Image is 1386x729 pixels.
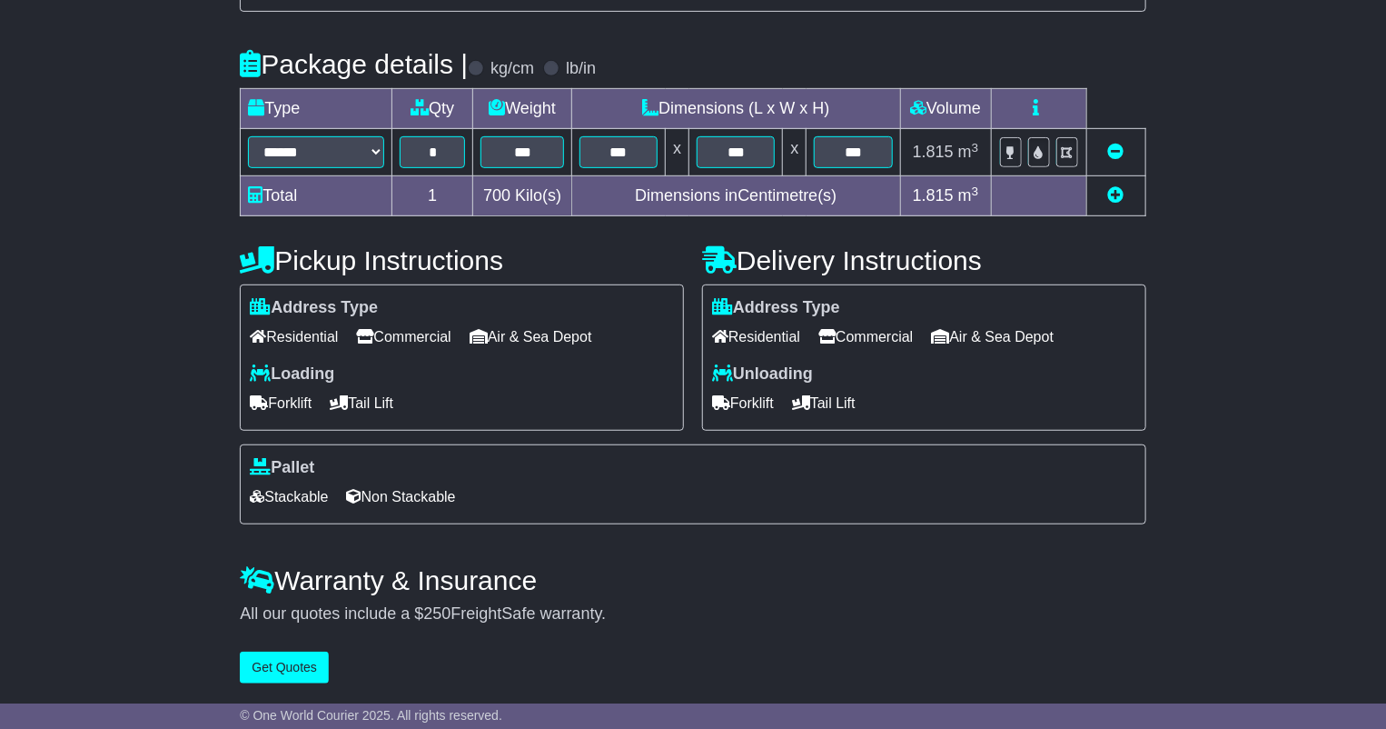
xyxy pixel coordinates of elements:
[572,176,901,216] td: Dimensions in Centimetre(s)
[392,89,473,129] td: Qty
[566,59,596,79] label: lb/in
[347,483,456,511] span: Non Stackable
[712,323,800,351] span: Residential
[423,604,450,623] span: 250
[240,49,468,79] h4: Package details |
[490,59,534,79] label: kg/cm
[473,89,572,129] td: Weight
[913,186,954,205] span: 1.815
[392,176,473,216] td: 1
[958,186,979,205] span: m
[240,565,1145,595] h4: Warranty & Insurance
[783,129,807,176] td: x
[250,298,378,318] label: Address Type
[712,298,840,318] label: Address Type
[972,141,979,155] sup: 3
[958,143,979,161] span: m
[931,323,1054,351] span: Air & Sea Depot
[702,245,1146,275] h4: Delivery Instructions
[240,708,502,723] span: © One World Courier 2025. All rights reserved.
[792,389,856,417] span: Tail Lift
[250,458,314,478] label: Pallet
[240,652,329,684] button: Get Quotes
[240,604,1145,624] div: All our quotes include a $ FreightSafe warranty.
[572,89,901,129] td: Dimensions (L x W x H)
[241,89,392,129] td: Type
[250,364,334,384] label: Loading
[483,186,510,205] span: 700
[1108,143,1124,161] a: Remove this item
[972,185,979,198] sup: 3
[250,323,338,351] span: Residential
[712,389,774,417] span: Forklift
[666,129,689,176] td: x
[250,483,328,511] span: Stackable
[356,323,450,351] span: Commercial
[330,389,393,417] span: Tail Lift
[818,323,913,351] span: Commercial
[240,245,684,275] h4: Pickup Instructions
[1108,186,1124,205] a: Add new item
[712,364,813,384] label: Unloading
[900,89,991,129] td: Volume
[473,176,572,216] td: Kilo(s)
[250,389,312,417] span: Forklift
[470,323,592,351] span: Air & Sea Depot
[913,143,954,161] span: 1.815
[241,176,392,216] td: Total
